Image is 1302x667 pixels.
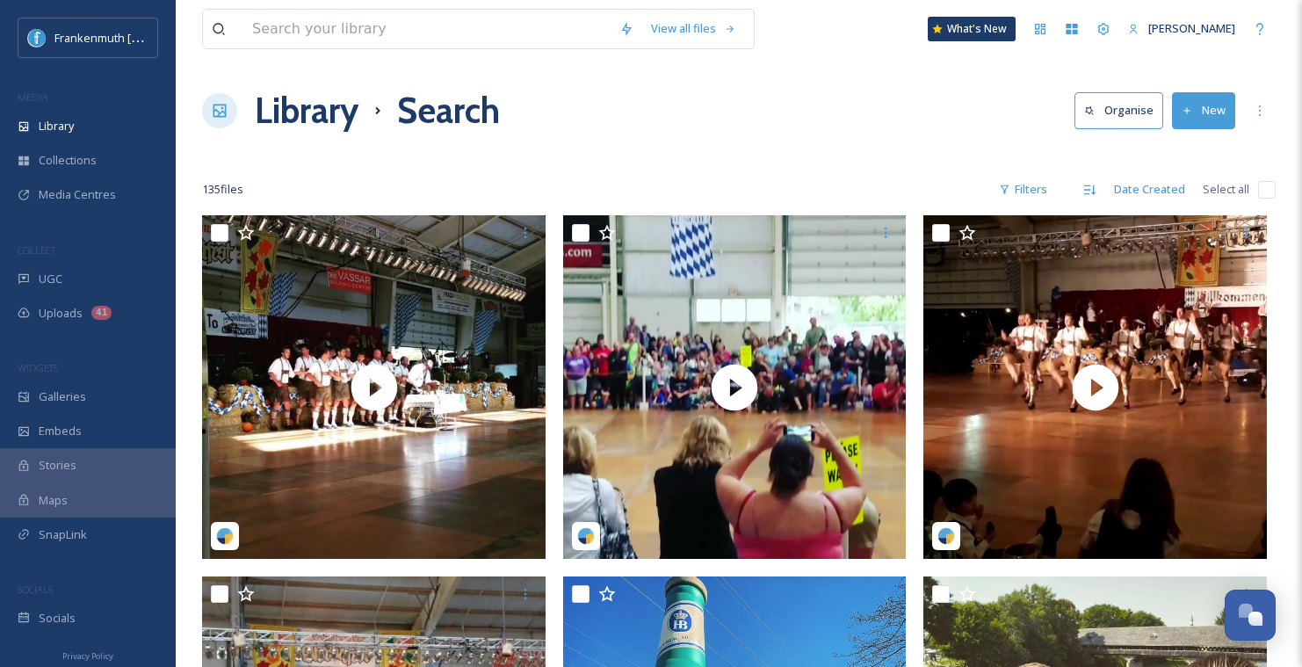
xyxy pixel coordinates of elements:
[39,526,87,543] span: SnapLink
[397,84,500,137] h1: Search
[39,388,86,405] span: Galleries
[990,172,1056,207] div: Filters
[39,118,74,134] span: Library
[39,186,116,203] span: Media Centres
[18,361,58,374] span: WIDGETS
[39,492,68,509] span: Maps
[28,29,46,47] img: Social%20Media%20PFP%202025.jpg
[39,152,97,169] span: Collections
[39,457,76,474] span: Stories
[18,583,53,596] span: SOCIALS
[1148,20,1235,36] span: [PERSON_NAME]
[1105,172,1194,207] div: Date Created
[39,305,83,322] span: Uploads
[642,11,745,46] a: View all files
[1203,181,1249,198] span: Select all
[62,650,113,662] span: Privacy Policy
[243,10,611,48] input: Search your library
[577,527,595,545] img: snapsea-logo.png
[937,527,955,545] img: snapsea-logo.png
[1225,590,1276,641] button: Open Chat
[202,215,546,559] img: thumbnail
[54,29,187,46] span: Frankenmuth [US_STATE]
[216,527,234,545] img: snapsea-logo.png
[1119,11,1244,46] a: [PERSON_NAME]
[563,215,907,559] img: thumbnail
[1074,92,1163,128] button: Organise
[62,644,113,665] a: Privacy Policy
[202,181,243,198] span: 135 file s
[1074,92,1172,128] a: Organise
[255,84,358,137] a: Library
[1172,92,1235,128] button: New
[18,243,55,257] span: COLLECT
[18,91,48,104] span: MEDIA
[39,610,76,627] span: Socials
[923,215,1267,559] img: thumbnail
[39,423,82,439] span: Embeds
[91,306,112,320] div: 41
[39,271,62,287] span: UGC
[928,17,1016,41] a: What's New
